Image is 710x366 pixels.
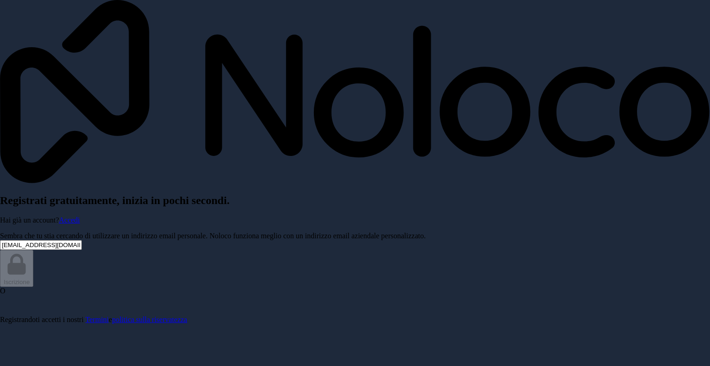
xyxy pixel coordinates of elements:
a: Termini [86,316,109,323]
font: e [109,316,112,323]
font: Iscrizione [4,279,30,285]
a: Accedi [59,216,80,224]
a: politica sulla riservatezza [112,316,187,323]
